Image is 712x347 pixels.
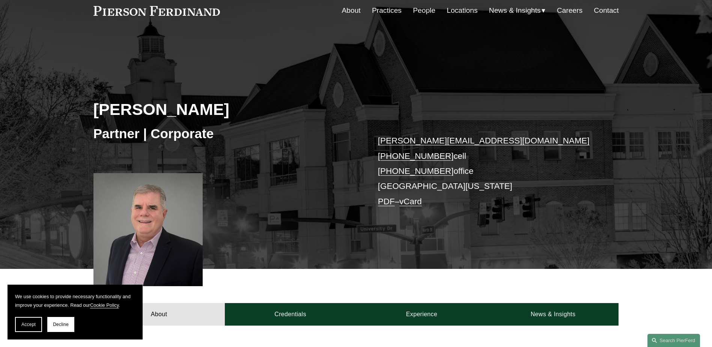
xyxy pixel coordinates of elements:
a: Experience [356,303,488,326]
a: About [342,3,361,18]
button: Accept [15,317,42,332]
a: About [93,303,225,326]
a: Locations [447,3,477,18]
a: [PHONE_NUMBER] [378,166,454,176]
span: News & Insights [489,4,541,17]
a: Search this site [647,334,700,347]
a: People [413,3,435,18]
a: [PERSON_NAME][EMAIL_ADDRESS][DOMAIN_NAME] [378,136,590,145]
a: Credentials [225,303,356,326]
a: [PHONE_NUMBER] [378,151,454,161]
a: Practices [372,3,402,18]
h2: [PERSON_NAME] [93,100,356,119]
button: Decline [47,317,74,332]
a: vCard [399,197,422,206]
a: folder dropdown [489,3,546,18]
h3: Partner | Corporate [93,125,356,142]
p: We use cookies to provide necessary functionality and improve your experience. Read our . [15,292,135,309]
a: News & Insights [487,303,619,326]
section: Cookie banner [8,285,143,339]
a: Careers [557,3,583,18]
a: Contact [594,3,619,18]
span: Accept [21,322,36,327]
span: Decline [53,322,69,327]
a: Cookie Policy [90,302,119,308]
a: PDF [378,197,395,206]
p: cell office [GEOGRAPHIC_DATA][US_STATE] – [378,133,597,209]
